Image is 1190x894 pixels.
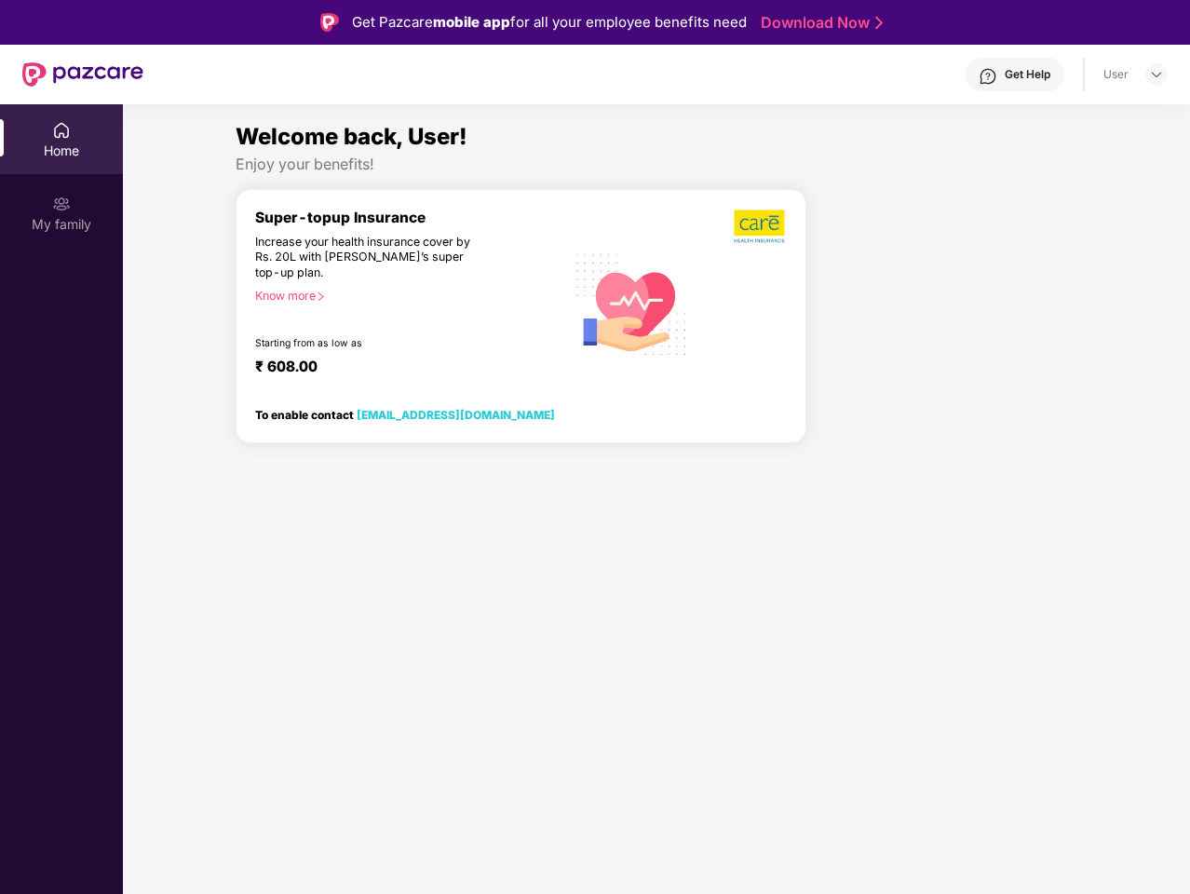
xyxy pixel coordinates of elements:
[1149,67,1164,82] img: svg+xml;base64,PHN2ZyBpZD0iRHJvcGRvd24tMzJ4MzIiIHhtbG5zPSJodHRwOi8vd3d3LnczLm9yZy8yMDAwL3N2ZyIgd2...
[255,408,555,421] div: To enable contact
[433,13,510,31] strong: mobile app
[875,13,883,33] img: Stroke
[761,13,877,33] a: Download Now
[316,291,326,302] span: right
[52,121,71,140] img: svg+xml;base64,PHN2ZyBpZD0iSG9tZSIgeG1sbnM9Imh0dHA6Ly93d3cudzMub3JnLzIwMDAvc3ZnIiB3aWR0aD0iMjAiIG...
[255,235,485,281] div: Increase your health insurance cover by Rs. 20L with [PERSON_NAME]’s super top-up plan.
[357,408,555,422] a: [EMAIL_ADDRESS][DOMAIN_NAME]
[1103,67,1129,82] div: User
[52,195,71,213] img: svg+xml;base64,PHN2ZyB3aWR0aD0iMjAiIGhlaWdodD0iMjAiIHZpZXdCb3g9IjAgMCAyMCAyMCIgZmlsbD0ibm9uZSIgeG...
[255,337,486,350] div: Starting from as low as
[22,62,143,87] img: New Pazcare Logo
[734,209,787,244] img: b5dec4f62d2307b9de63beb79f102df3.png
[236,123,467,150] span: Welcome back, User!
[255,358,547,380] div: ₹ 608.00
[255,209,565,226] div: Super-topup Insurance
[565,236,698,371] img: svg+xml;base64,PHN2ZyB4bWxucz0iaHR0cDovL3d3dy53My5vcmcvMjAwMC9zdmciIHhtbG5zOnhsaW5rPSJodHRwOi8vd3...
[236,155,1077,174] div: Enjoy your benefits!
[255,289,554,302] div: Know more
[1005,67,1050,82] div: Get Help
[979,67,997,86] img: svg+xml;base64,PHN2ZyBpZD0iSGVscC0zMngzMiIgeG1sbnM9Imh0dHA6Ly93d3cudzMub3JnLzIwMDAvc3ZnIiB3aWR0aD...
[320,13,339,32] img: Logo
[352,11,747,34] div: Get Pazcare for all your employee benefits need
